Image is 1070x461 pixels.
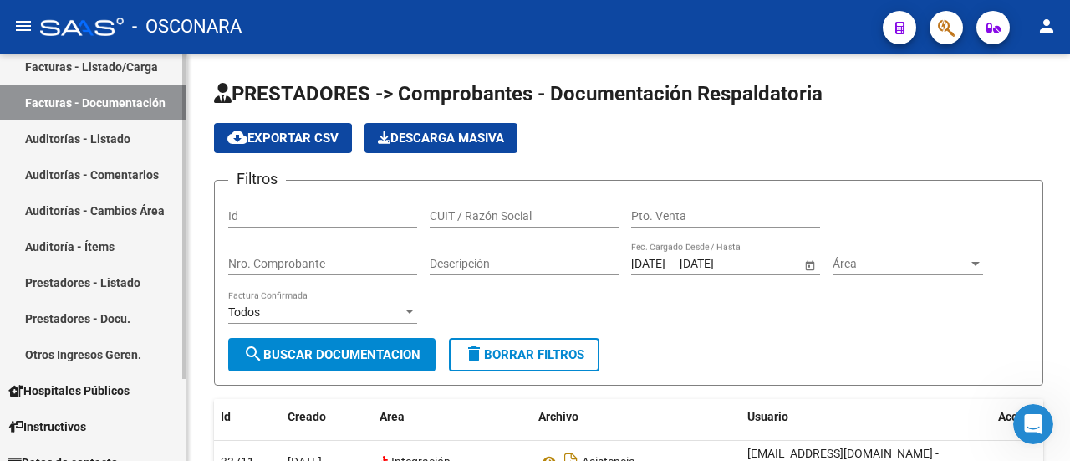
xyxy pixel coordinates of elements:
[538,410,578,423] span: Archivo
[221,410,231,423] span: Id
[227,127,247,147] mat-icon: cloud_download
[228,305,260,319] span: Todos
[532,399,741,435] datatable-header-cell: Archivo
[1037,16,1057,36] mat-icon: person
[364,123,517,153] app-download-masive: Descarga masiva de comprobantes (adjuntos)
[1013,404,1053,444] iframe: Intercom live chat
[13,16,33,36] mat-icon: menu
[449,338,599,371] button: Borrar Filtros
[464,344,484,364] mat-icon: delete
[288,410,326,423] span: Creado
[741,399,991,435] datatable-header-cell: Usuario
[281,399,373,435] datatable-header-cell: Creado
[228,167,286,191] h3: Filtros
[833,257,968,271] span: Área
[228,338,436,371] button: Buscar Documentacion
[380,410,405,423] span: Area
[8,382,130,400] span: Hospitales Públicos
[214,399,281,435] datatable-header-cell: Id
[631,257,665,271] input: Start date
[243,347,420,362] span: Buscar Documentacion
[378,131,504,146] span: Descarga Masiva
[669,257,676,271] span: –
[464,347,584,362] span: Borrar Filtros
[747,410,788,423] span: Usuario
[214,123,352,153] button: Exportar CSV
[364,123,517,153] button: Descarga Masiva
[373,399,532,435] datatable-header-cell: Area
[243,344,263,364] mat-icon: search
[227,131,339,146] span: Exportar CSV
[801,256,818,274] button: Open calendar
[214,82,823,105] span: PRESTADORES -> Comprobantes - Documentación Respaldatoria
[132,8,242,45] span: - OSCONARA
[8,417,86,436] span: Instructivos
[998,410,1034,423] span: Acción
[680,257,762,271] input: End date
